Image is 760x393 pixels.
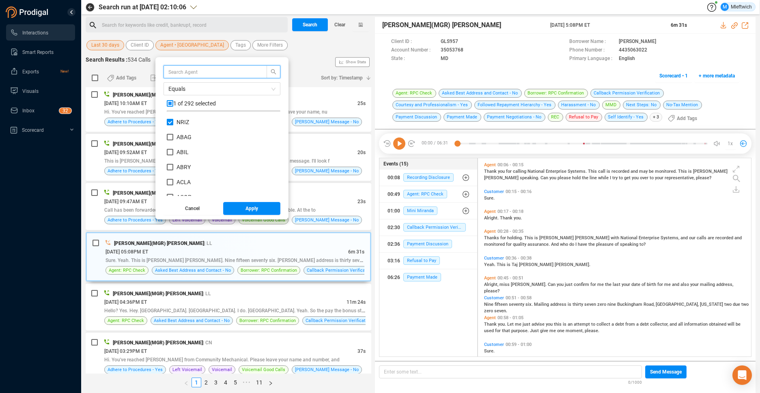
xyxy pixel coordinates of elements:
[694,69,739,82] button: + more metadata
[292,18,328,31] button: Search
[403,240,452,248] span: Payment Discussion
[116,71,136,84] span: Add Tags
[388,254,400,267] div: 03:16
[514,215,522,221] span: you.
[104,101,147,106] span: [DATE] 10:10AM ET
[204,241,212,246] span: | LL
[168,67,254,76] input: Search Agent
[728,322,736,327] span: will
[328,18,352,31] button: Clear
[108,366,163,374] span: Adhere to Procedures - Yes
[631,169,639,174] span: and
[688,169,693,174] span: is
[708,235,715,241] span: are
[539,235,575,241] span: [PERSON_NAME]
[498,322,507,327] span: you.
[316,71,371,84] button: Sort by: Timestamp
[168,83,276,95] span: Equals
[192,378,201,387] li: 1
[6,24,75,41] li: Interactions
[357,150,366,155] span: 20s
[549,328,557,333] span: me
[655,175,665,180] span: your
[201,378,211,387] li: 2
[511,282,548,287] span: [PERSON_NAME].
[484,215,500,221] span: Alright.
[484,308,494,314] span: zero
[644,302,656,307] span: Road,
[732,365,752,385] div: Open Intercom Messenger
[569,242,575,247] span: do
[563,322,568,327] span: is
[572,175,582,180] span: hold
[321,71,363,84] span: Sort by: Timestamp
[612,175,619,180] span: try
[655,169,678,174] span: monitored.
[560,242,569,247] span: who
[670,322,678,327] span: and
[734,235,742,241] span: and
[525,302,534,307] span: six.
[484,175,520,180] span: [PERSON_NAME]
[335,57,370,67] button: Show Stats
[568,302,573,307] span: is
[625,322,636,327] span: from
[684,322,709,327] span: information
[131,40,149,50] span: Client ID
[357,101,366,106] span: 25s
[22,69,39,75] span: Exports
[403,173,454,182] span: Recording Disclosure
[502,328,511,333] span: that
[22,88,39,94] span: Visuals
[113,92,203,98] span: [PERSON_NAME](MGR) [PERSON_NAME]
[388,204,400,217] div: 01:00
[484,262,497,267] span: Yeah.
[733,302,741,307] span: due
[108,317,144,324] span: Agent: RPC Check
[65,108,68,116] p: 2
[484,282,499,287] span: Alright,
[484,302,495,307] span: Nine
[379,253,477,269] button: 03:16Refusal to Pay
[164,202,221,215] button: Cancel
[700,302,724,307] span: [US_STATE]
[22,30,48,36] span: Interactions
[379,186,477,202] button: 00:49Agent: RPC Check
[690,282,700,287] span: your
[500,215,514,221] span: Thank
[557,328,566,333] span: one
[303,18,317,31] span: Search
[680,282,690,287] span: also
[379,269,477,286] button: 06:26Payment Made
[6,63,75,79] li: Exports
[484,348,495,354] span: Sure.
[10,24,69,41] a: Interactions
[655,69,692,82] button: Scorecard • 1
[104,199,147,204] span: [DATE] 09:47AM ET
[607,302,617,307] span: nine
[211,378,221,387] li: 3
[741,302,749,307] span: two
[306,317,372,324] span: Callback Permission Verification
[550,302,568,307] span: address
[640,322,650,327] span: debt
[640,175,650,180] span: over
[546,169,568,174] span: Enterprise
[379,170,477,186] button: 00:08Recording Disclosure
[661,235,680,241] span: Systems,
[102,71,141,84] button: Add Tags
[736,322,741,327] span: be
[484,328,495,333] span: used
[596,322,611,327] span: collect
[507,262,512,267] span: is
[650,175,655,180] span: to
[307,266,373,274] span: Callback Permission Verification
[212,216,232,224] span: Voicemail
[91,40,119,50] span: Last 30 days
[242,216,285,224] span: Voicemail Good Calls
[575,235,611,241] span: [PERSON_NAME]
[566,328,585,333] span: moment,
[10,83,69,99] a: Visuals
[591,322,596,327] span: to
[693,169,728,174] span: [PERSON_NAME]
